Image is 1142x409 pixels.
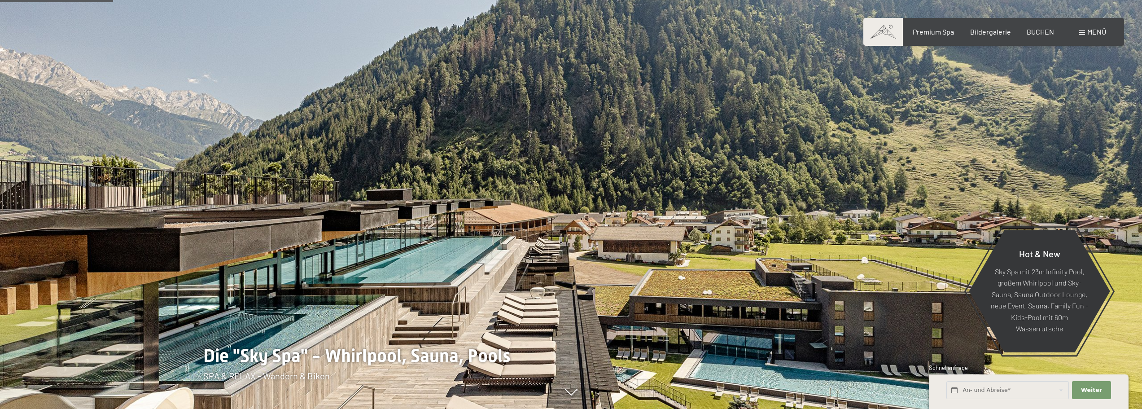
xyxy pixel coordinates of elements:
[968,229,1111,353] a: Hot & New Sky Spa mit 23m Infinity Pool, großem Whirlpool und Sky-Sauna, Sauna Outdoor Lounge, ne...
[913,27,954,36] a: Premium Spa
[970,27,1011,36] a: Bildergalerie
[1072,381,1111,400] button: Weiter
[929,364,968,371] span: Schnellanfrage
[1019,248,1060,259] span: Hot & New
[1087,27,1106,36] span: Menü
[991,265,1088,334] p: Sky Spa mit 23m Infinity Pool, großem Whirlpool und Sky-Sauna, Sauna Outdoor Lounge, neue Event-S...
[1081,386,1102,394] span: Weiter
[1027,27,1054,36] a: BUCHEN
